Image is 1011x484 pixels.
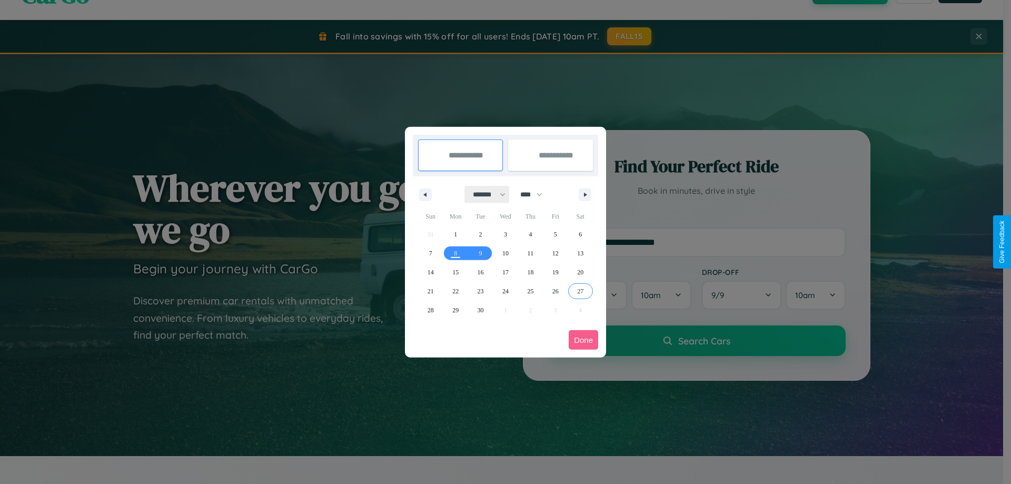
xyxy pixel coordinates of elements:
[502,263,509,282] span: 17
[493,244,518,263] button: 10
[518,282,543,301] button: 25
[454,225,457,244] span: 1
[552,282,559,301] span: 26
[452,282,459,301] span: 22
[443,225,468,244] button: 1
[479,225,482,244] span: 2
[468,301,493,320] button: 30
[429,244,432,263] span: 7
[577,244,583,263] span: 13
[443,263,468,282] button: 15
[479,244,482,263] span: 9
[568,263,593,282] button: 20
[577,263,583,282] span: 20
[552,244,559,263] span: 12
[502,282,509,301] span: 24
[468,208,493,225] span: Tue
[569,330,598,350] button: Done
[443,301,468,320] button: 29
[554,225,557,244] span: 5
[493,208,518,225] span: Wed
[552,263,559,282] span: 19
[579,225,582,244] span: 6
[428,263,434,282] span: 14
[528,244,534,263] span: 11
[454,244,457,263] span: 8
[428,301,434,320] span: 28
[418,244,443,263] button: 7
[543,263,568,282] button: 19
[443,208,468,225] span: Mon
[418,263,443,282] button: 14
[443,244,468,263] button: 8
[493,263,518,282] button: 17
[418,301,443,320] button: 28
[452,263,459,282] span: 15
[418,282,443,301] button: 21
[504,225,507,244] span: 3
[568,225,593,244] button: 6
[518,244,543,263] button: 11
[568,282,593,301] button: 27
[493,282,518,301] button: 24
[529,225,532,244] span: 4
[468,225,493,244] button: 2
[543,282,568,301] button: 26
[543,225,568,244] button: 5
[493,225,518,244] button: 3
[527,282,533,301] span: 25
[568,244,593,263] button: 13
[527,263,533,282] span: 18
[443,282,468,301] button: 22
[502,244,509,263] span: 10
[543,244,568,263] button: 12
[543,208,568,225] span: Fri
[452,301,459,320] span: 29
[518,263,543,282] button: 18
[468,244,493,263] button: 9
[478,263,484,282] span: 16
[577,282,583,301] span: 27
[518,208,543,225] span: Thu
[568,208,593,225] span: Sat
[468,282,493,301] button: 23
[518,225,543,244] button: 4
[478,301,484,320] span: 30
[998,221,1006,263] div: Give Feedback
[428,282,434,301] span: 21
[478,282,484,301] span: 23
[468,263,493,282] button: 16
[418,208,443,225] span: Sun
